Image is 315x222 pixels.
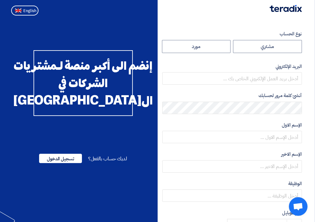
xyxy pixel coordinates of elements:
[162,30,302,38] label: نوع الحساب
[162,180,302,187] label: الوظيفة
[162,72,302,85] input: أدخل بريد العمل الإلكتروني الخاص بك ...
[24,9,37,13] span: English
[34,50,133,116] div: إنضم الى أكبر منصة لـمشتريات الشركات في ال[GEOGRAPHIC_DATA]
[162,160,302,173] input: أدخل الإسم الاخير ...
[39,154,82,163] span: تسجيل الدخول
[162,122,302,129] label: الإسم الاول
[11,6,38,16] button: English
[162,131,302,143] input: أدخل الإسم الاول ...
[162,209,302,216] label: رقم الموبايل
[88,155,127,162] span: لديك حساب بالفعل؟
[289,197,308,216] div: Open chat
[162,40,231,53] label: مورد
[162,189,302,202] input: أدخل الوظيفة ...
[162,92,302,99] label: أنشئ كلمة مرور لحسابك
[162,63,302,70] label: البريد الإلكتروني
[15,8,22,13] img: en-US.png
[233,40,302,53] label: مشتري
[39,155,82,162] a: تسجيل الدخول
[270,5,302,12] img: Teradix logo
[162,151,302,158] label: الإسم الاخير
